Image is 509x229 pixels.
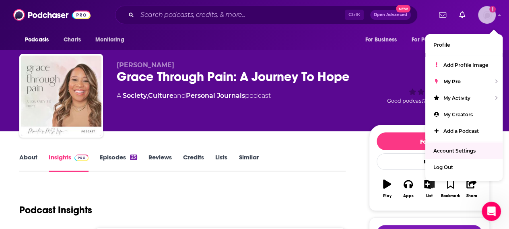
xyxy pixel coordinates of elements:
[173,92,186,99] span: and
[443,111,473,118] span: My Creators
[19,32,59,47] button: open menu
[137,8,345,21] input: Search podcasts, credits, & more...
[419,174,440,203] button: List
[377,153,482,170] div: Rate
[147,92,148,99] span: ,
[425,34,503,181] ul: Show profile menu
[123,92,147,99] a: Society
[90,32,134,47] button: open menu
[396,5,410,12] span: New
[425,57,503,73] a: Add Profile Image
[436,8,449,22] a: Show notifications dropdown
[25,34,49,45] span: Podcasts
[412,34,450,45] span: For Podcasters
[425,106,503,123] a: My Creators
[425,37,503,53] a: Profile
[100,153,137,172] a: Episodes23
[186,92,245,99] a: Personal Journals
[443,95,470,101] span: My Activity
[433,164,453,170] span: Log Out
[440,174,461,203] button: Bookmark
[74,155,89,161] img: Podchaser Pro
[387,98,472,104] span: Good podcast? Give it some love!
[425,123,503,139] a: Add a Podcast
[478,6,496,24] img: User Profile
[148,92,173,99] a: Culture
[443,62,488,68] span: Add Profile Image
[441,194,460,198] div: Bookmark
[95,34,124,45] span: Monitoring
[374,13,407,17] span: Open Advanced
[478,6,496,24] span: Logged in as Leighn
[489,6,496,12] svg: Add a profile image
[478,6,496,24] button: Show profile menu
[403,194,414,198] div: Apps
[239,153,258,172] a: Similar
[365,34,397,45] span: For Business
[460,32,490,47] button: open menu
[456,8,468,22] a: Show notifications dropdown
[426,194,433,198] div: List
[148,153,172,172] a: Reviews
[369,61,490,111] div: Good podcast? Give it some love!
[215,153,227,172] a: Lists
[115,6,418,24] div: Search podcasts, credits, & more...
[13,7,91,23] img: Podchaser - Follow, Share and Rate Podcasts
[64,34,81,45] span: Charts
[433,148,476,154] span: Account Settings
[49,153,89,172] a: InsightsPodchaser Pro
[370,10,411,20] button: Open AdvancedNew
[345,10,364,20] span: Ctrl K
[130,155,137,160] div: 23
[443,128,479,134] span: Add a Podcast
[21,56,101,136] img: Grace Through Pain: A Journey To Hope
[383,194,392,198] div: Play
[359,32,407,47] button: open menu
[58,32,86,47] a: Charts
[461,174,482,203] button: Share
[406,32,462,47] button: open menu
[19,153,37,172] a: About
[183,153,204,172] a: Credits
[19,204,92,216] h1: Podcast Insights
[443,78,461,85] span: My Pro
[398,174,418,203] button: Apps
[377,174,398,203] button: Play
[466,194,477,198] div: Share
[117,91,271,101] div: A podcast
[117,61,174,69] span: [PERSON_NAME]
[482,202,501,221] iframe: Intercom live chat
[425,142,503,159] a: Account Settings
[433,42,450,48] span: Profile
[377,132,482,150] button: Follow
